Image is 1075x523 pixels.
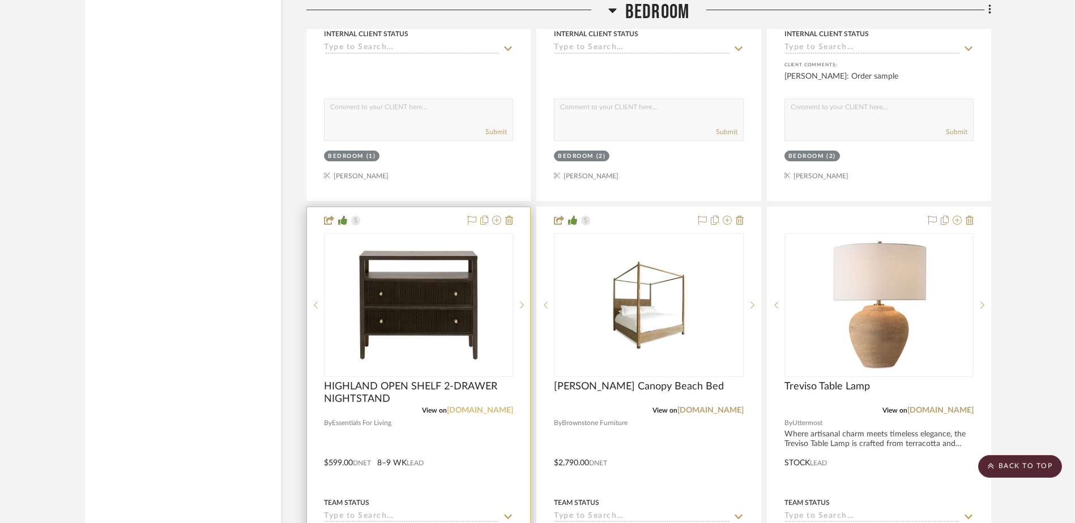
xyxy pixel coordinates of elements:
div: [PERSON_NAME]: Order sample [784,71,974,93]
input: Type to Search… [324,512,500,522]
span: View on [652,407,677,414]
span: Treviso Table Lamp [784,380,870,393]
button: Submit [485,127,507,137]
span: By [324,418,332,428]
span: View on [422,407,447,414]
div: Team Status [784,498,830,508]
a: [DOMAIN_NAME] [677,406,744,414]
img: HIGHLAND OPEN SHELF 2-DRAWER NIGHTSTAND [348,234,489,376]
span: Brownstone Furniture [562,418,628,428]
div: Team Status [324,498,369,508]
div: Bedroom [558,152,594,161]
span: By [554,418,562,428]
button: Submit [946,127,967,137]
span: [PERSON_NAME] Canopy Beach Bed [554,380,724,393]
span: By [784,418,792,428]
div: (1) [366,152,376,161]
div: Internal Client Status [784,29,869,39]
input: Type to Search… [784,43,960,54]
div: Bedroom [788,152,824,161]
span: Uttermost [792,418,822,428]
img: Palmer Canopy Beach Bed [555,260,742,350]
span: View on [882,407,907,414]
input: Type to Search… [784,512,960,522]
div: Internal Client Status [554,29,638,39]
div: 0 [325,234,513,376]
div: Bedroom [328,152,364,161]
button: Submit [716,127,737,137]
div: (2) [596,152,606,161]
img: Treviso Table Lamp [808,234,950,376]
div: Team Status [554,498,599,508]
span: Essentials For Living [332,418,391,428]
span: HIGHLAND OPEN SHELF 2-DRAWER NIGHTSTAND [324,380,513,405]
div: Internal Client Status [324,29,408,39]
div: 0 [554,234,743,376]
div: (2) [826,152,836,161]
a: [DOMAIN_NAME] [907,406,974,414]
input: Type to Search… [324,43,500,54]
scroll-to-top-button: BACK TO TOP [978,455,1062,478]
input: Type to Search… [554,512,730,522]
a: [DOMAIN_NAME] [447,406,513,414]
input: Type to Search… [554,43,730,54]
